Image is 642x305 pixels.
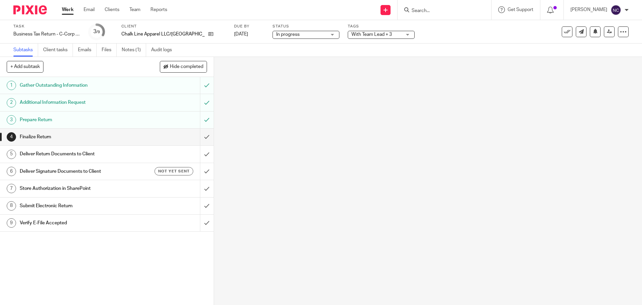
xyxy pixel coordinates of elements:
a: Audit logs [151,44,177,57]
input: Search [411,8,471,14]
label: Due by [234,24,264,29]
div: 3 [93,28,100,35]
span: Hide completed [170,64,203,70]
h1: Submit Electronic Return [20,201,135,211]
div: Mark as done [200,198,214,214]
a: Emails [78,44,97,57]
span: [DATE] [234,32,248,36]
a: Client tasks [43,44,73,57]
p: [PERSON_NAME] [570,6,607,13]
small: /9 [96,30,100,34]
label: Status [273,24,339,29]
a: Files [102,44,117,57]
h1: Deliver Signature Documents to Client [20,166,135,176]
div: 6 [7,167,16,176]
a: Clients [105,6,119,13]
span: Get Support [508,7,533,12]
h1: Verify E-File Accepted [20,218,135,228]
h1: Gather Outstanding Information [20,80,135,90]
a: Subtasks [13,44,38,57]
h1: Deliver Return Documents to Client [20,149,135,159]
span: In progress [276,32,300,37]
button: Hide completed [160,61,207,72]
a: Email [84,6,95,13]
div: Mark as done [200,180,214,197]
div: Mark as done [200,215,214,231]
a: Reassign task [604,26,615,37]
span: Chalk Line Apparel LLC/Lunar Street [121,31,205,37]
button: + Add subtask [7,61,43,72]
div: 1 [7,81,16,90]
h1: Finalize Return [20,132,135,142]
div: 5 [7,150,16,159]
div: Mark as to do [200,111,214,128]
a: Team [129,6,140,13]
a: Notes (1) [122,44,146,57]
img: svg%3E [611,5,621,15]
div: Mark as to do [200,77,214,94]
button: Snooze task [590,26,601,37]
div: Mark as done [200,129,214,145]
div: Mark as done [200,163,214,180]
img: Pixie [13,5,47,14]
div: 7 [7,184,16,193]
div: Mark as done [200,146,214,162]
p: Chalk Line Apparel LLC/[GEOGRAPHIC_DATA] [121,31,205,37]
h1: Prepare Return [20,115,135,125]
a: Reports [150,6,167,13]
div: Mark as to do [200,94,214,111]
div: 4 [7,132,16,142]
div: 8 [7,201,16,211]
i: Open client page [208,31,213,36]
div: 9 [7,218,16,228]
div: 3 [7,115,16,125]
a: Send new email to Chalk Line Apparel LLC/Lunar Street [576,26,586,37]
a: Work [62,6,74,13]
label: Client [121,24,226,29]
h1: Store Authorization in SharePoint [20,183,135,194]
label: Task [13,24,80,29]
h1: Additional Information Request [20,97,135,107]
span: Not yet sent [158,168,190,174]
div: Business Tax Return - C-Corp - On Extension [13,31,80,37]
label: Tags [348,24,415,29]
span: With Team Lead + 3 [351,32,392,37]
div: 2 [7,98,16,107]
